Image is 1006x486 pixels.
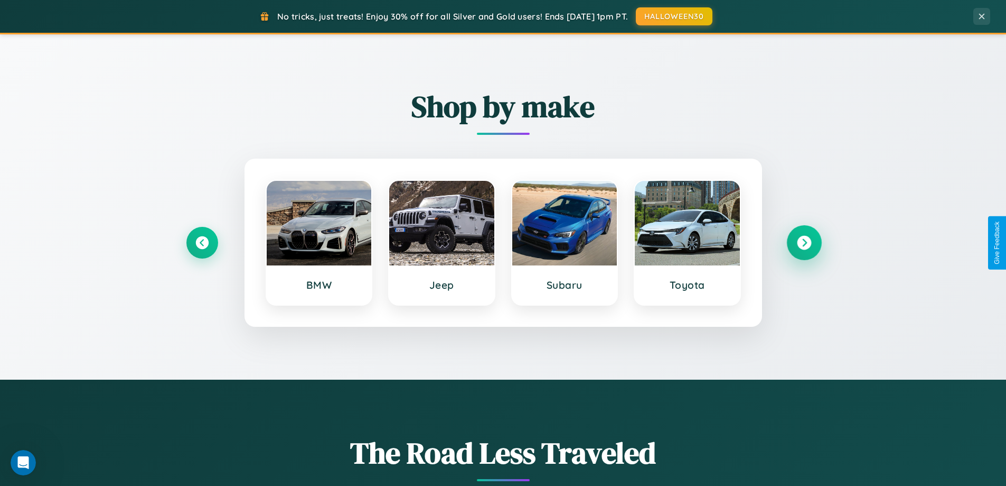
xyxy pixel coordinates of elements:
h3: BMW [277,279,361,291]
h3: Subaru [523,279,607,291]
button: HALLOWEEN30 [636,7,712,25]
h3: Jeep [400,279,484,291]
h3: Toyota [645,279,729,291]
h1: The Road Less Traveled [186,433,820,473]
iframe: Intercom live chat [11,450,36,475]
h2: Shop by make [186,86,820,127]
div: Give Feedback [993,222,1001,264]
span: No tricks, just treats! Enjoy 30% off for all Silver and Gold users! Ends [DATE] 1pm PT. [277,11,628,22]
